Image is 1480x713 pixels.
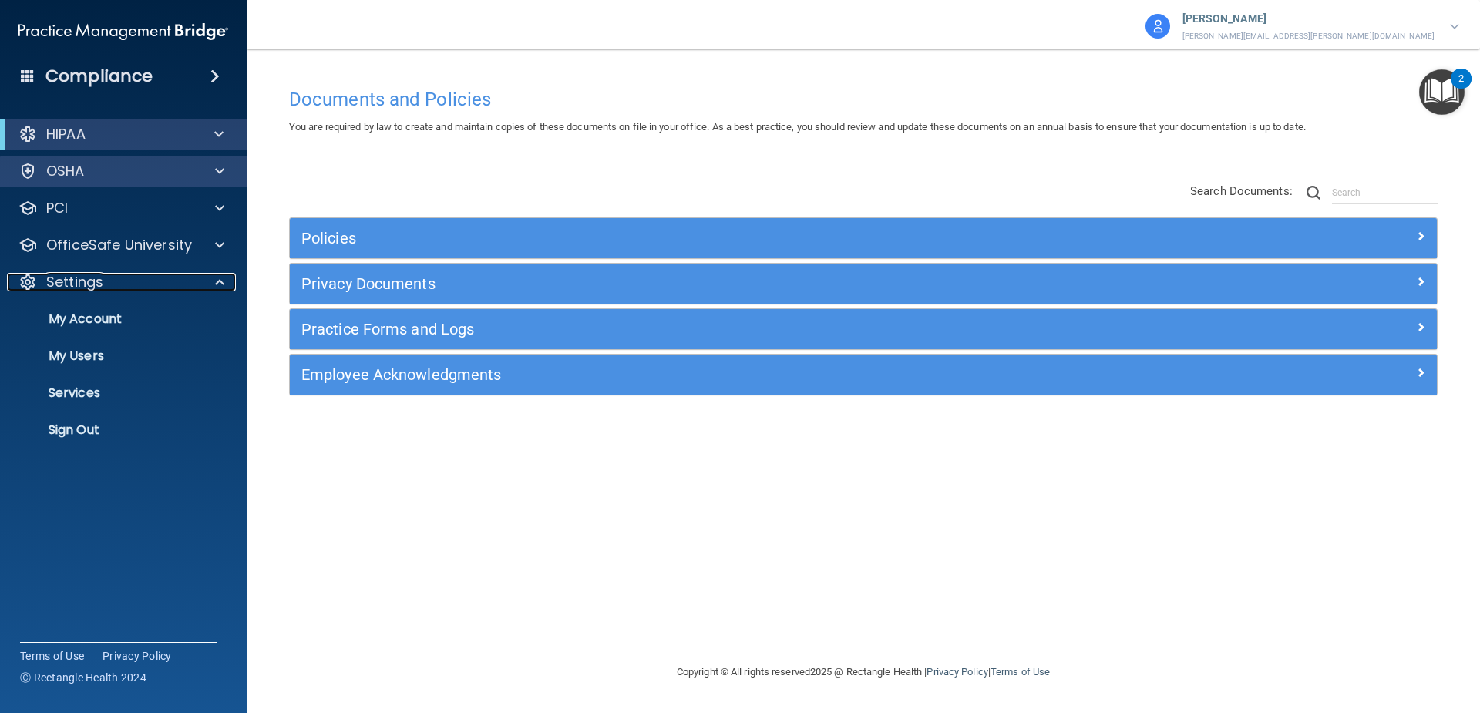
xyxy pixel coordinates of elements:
[301,317,1425,341] a: Practice Forms and Logs
[1182,9,1435,29] p: [PERSON_NAME]
[20,648,84,664] a: Terms of Use
[301,230,1139,247] h5: Policies
[103,648,172,664] a: Privacy Policy
[1332,181,1438,204] input: Search
[1307,186,1320,200] img: ic-search.3b580494.png
[1190,184,1293,198] span: Search Documents:
[46,273,103,291] p: Settings
[20,670,146,685] span: Ⓒ Rectangle Health 2024
[301,362,1425,387] a: Employee Acknowledgments
[289,121,1306,133] span: You are required by law to create and maintain copies of these documents on file in your office. ...
[1182,29,1435,43] p: [PERSON_NAME][EMAIL_ADDRESS][PERSON_NAME][DOMAIN_NAME]
[1458,79,1464,99] div: 2
[18,273,224,291] a: Settings
[10,385,220,401] p: Services
[301,271,1425,296] a: Privacy Documents
[46,125,86,143] p: HIPAA
[301,275,1139,292] h5: Privacy Documents
[1419,69,1465,115] button: Open Resource Center, 2 new notifications
[289,89,1438,109] h4: Documents and Policies
[301,321,1139,338] h5: Practice Forms and Logs
[10,348,220,364] p: My Users
[18,236,224,254] a: OfficeSafe University
[46,199,68,217] p: PCI
[46,162,85,180] p: OSHA
[18,199,224,217] a: PCI
[18,125,224,143] a: HIPAA
[301,226,1425,251] a: Policies
[10,422,220,438] p: Sign Out
[1213,604,1461,665] iframe: Drift Widget Chat Controller
[45,66,153,87] h4: Compliance
[991,666,1050,678] a: Terms of Use
[10,311,220,327] p: My Account
[927,666,987,678] a: Privacy Policy
[46,236,192,254] p: OfficeSafe University
[18,162,224,180] a: OSHA
[18,16,228,47] img: PMB logo
[301,366,1139,383] h5: Employee Acknowledgments
[1450,24,1459,29] img: arrow-down.227dba2b.svg
[582,647,1145,697] div: Copyright © All rights reserved 2025 @ Rectangle Health | |
[1145,14,1170,39] img: avatar.17b06cb7.svg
